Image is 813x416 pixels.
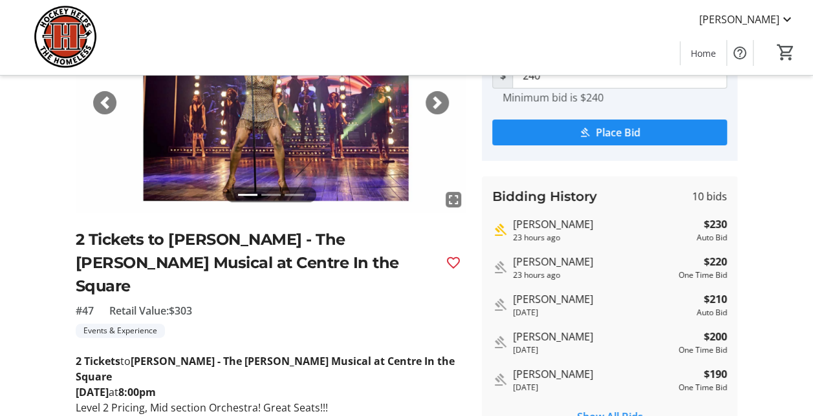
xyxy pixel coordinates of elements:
div: [DATE] [513,307,691,318]
mat-icon: fullscreen [446,192,461,207]
tr-label-badge: Events & Experience [76,324,165,338]
div: One Time Bid [678,269,727,281]
div: Auto Bid [697,307,727,318]
div: 23 hours ago [513,269,673,281]
span: Home [691,47,716,60]
div: [DATE] [513,382,673,393]
div: [PERSON_NAME] [513,291,691,307]
strong: [PERSON_NAME] - The [PERSON_NAME] Musical at Centre In the Square [76,354,455,384]
strong: $210 [704,291,727,307]
span: [PERSON_NAME] [699,12,779,27]
div: [PERSON_NAME] [513,254,673,269]
button: [PERSON_NAME] [689,9,805,30]
button: Place Bid [492,120,727,145]
mat-icon: Outbid [492,297,508,313]
img: Hockey Helps the Homeless's Logo [8,5,123,70]
span: Retail Value: $303 [109,303,192,318]
button: Favourite [440,250,466,276]
div: [PERSON_NAME] [513,216,691,232]
div: [PERSON_NAME] [513,329,673,344]
strong: 2 Tickets [76,354,120,368]
mat-icon: Highest bid [492,222,508,238]
button: Help [727,40,753,66]
span: $ [492,63,513,88]
div: One Time Bid [678,344,727,356]
h2: 2 Tickets to [PERSON_NAME] - The [PERSON_NAME] Musical at Centre In the Square [76,228,436,298]
p: Level 2 Pricing, Mid section Orchestra! Great Seats!!! [76,400,467,415]
span: #47 [76,303,94,318]
div: [PERSON_NAME] [513,366,673,382]
mat-icon: Outbid [492,372,508,388]
mat-icon: Outbid [492,260,508,275]
strong: $190 [704,366,727,382]
strong: $200 [704,329,727,344]
strong: $220 [704,254,727,269]
div: One Time Bid [678,382,727,393]
strong: $230 [704,216,727,232]
p: at [76,384,467,400]
span: Place Bid [596,125,640,140]
a: Home [680,41,726,65]
button: Cart [774,41,797,64]
div: [DATE] [513,344,673,356]
div: 23 hours ago [513,232,691,244]
tr-hint: Minimum bid is $240 [503,91,603,104]
div: Auto Bid [697,232,727,244]
h3: Bidding History [492,187,597,206]
p: to [76,353,467,384]
span: 10 bids [692,189,727,204]
strong: [DATE] [76,385,109,399]
strong: 8:00pm [118,385,156,399]
mat-icon: Outbid [492,335,508,350]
